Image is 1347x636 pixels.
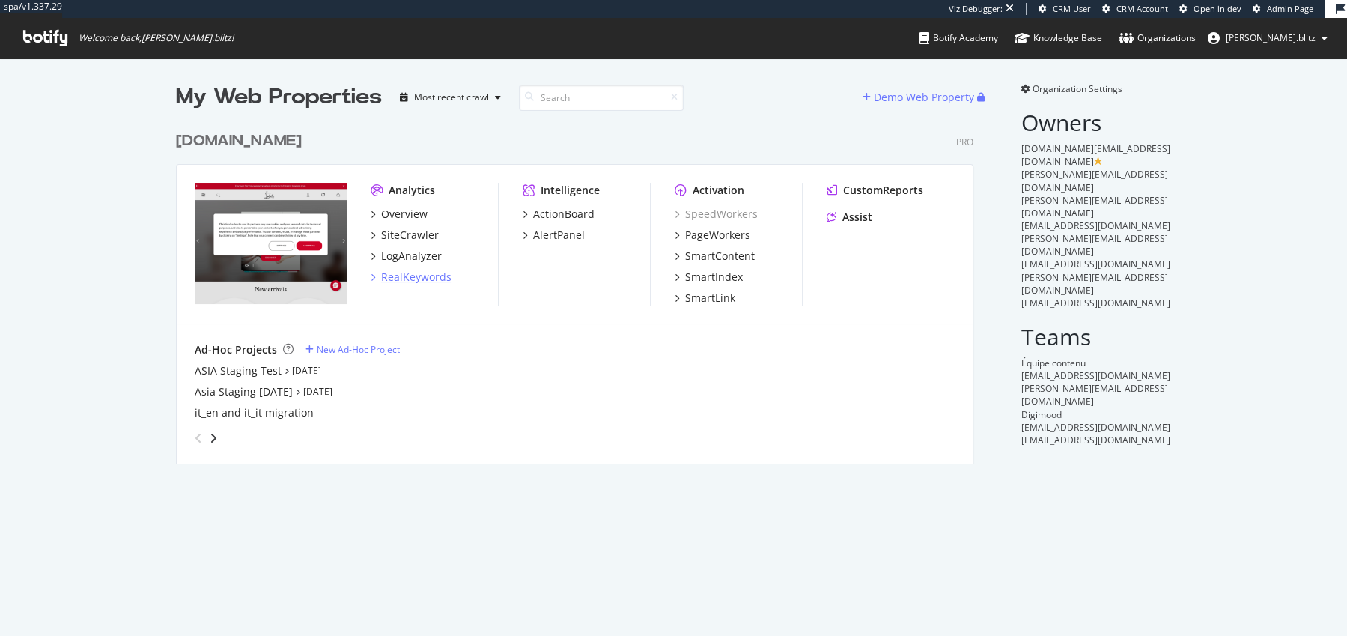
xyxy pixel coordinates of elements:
div: My Web Properties [176,82,382,112]
span: [EMAIL_ADDRESS][DOMAIN_NAME] [1021,434,1170,446]
div: SmartIndex [685,270,743,285]
span: [DOMAIN_NAME][EMAIL_ADDRESS][DOMAIN_NAME] [1021,142,1170,168]
div: SiteCrawler [381,228,439,243]
div: LogAnalyzer [381,249,442,264]
a: Admin Page [1253,3,1313,15]
a: Open in dev [1179,3,1241,15]
div: Équipe contenu [1021,357,1172,369]
a: New Ad-Hoc Project [305,343,400,356]
a: SmartIndex [675,270,743,285]
a: AlertPanel [523,228,585,243]
h2: Owners [1021,110,1172,135]
a: SiteCrawler [371,228,439,243]
div: SmartLink [685,291,735,306]
div: AlertPanel [533,228,585,243]
a: CustomReports [827,183,923,198]
span: [EMAIL_ADDRESS][DOMAIN_NAME] [1021,219,1170,232]
a: Demo Web Property [863,91,977,103]
div: Assist [842,210,872,225]
div: Digimood [1021,408,1172,421]
a: Botify Academy [919,18,998,58]
a: LogAnalyzer [371,249,442,264]
a: ActionBoard [523,207,595,222]
a: Assist [827,210,872,225]
span: [PERSON_NAME][EMAIL_ADDRESS][DOMAIN_NAME] [1021,382,1168,408]
a: RealKeywords [371,270,451,285]
span: [PERSON_NAME][EMAIL_ADDRESS][DOMAIN_NAME] [1021,232,1168,258]
div: grid [176,112,985,464]
span: [EMAIL_ADDRESS][DOMAIN_NAME] [1021,297,1170,309]
div: Viz Debugger: [949,3,1003,15]
h2: Teams [1021,324,1172,349]
a: it_en and it_it migration [195,405,314,420]
a: [DATE] [303,385,332,398]
span: Open in dev [1194,3,1241,14]
a: Overview [371,207,428,222]
span: Organization Settings [1033,82,1122,95]
a: CRM Account [1102,3,1168,15]
span: CRM Account [1116,3,1168,14]
div: angle-left [189,426,208,450]
div: Botify Academy [919,31,998,46]
span: Admin Page [1267,3,1313,14]
div: Analytics [389,183,435,198]
input: Search [519,85,684,111]
div: RealKeywords [381,270,451,285]
a: SmartContent [675,249,755,264]
a: SpeedWorkers [675,207,758,222]
div: Pro [956,136,973,148]
img: www.christianlouboutin.com [195,183,347,304]
div: PageWorkers [685,228,750,243]
a: [DOMAIN_NAME] [176,130,308,152]
a: ASIA Staging Test [195,363,282,378]
a: PageWorkers [675,228,750,243]
a: Organizations [1119,18,1196,58]
div: Ad-Hoc Projects [195,342,277,357]
div: Intelligence [541,183,600,198]
a: Knowledge Base [1015,18,1102,58]
div: Organizations [1119,31,1196,46]
a: CRM User [1039,3,1091,15]
span: CRM User [1053,3,1091,14]
div: Most recent crawl [414,93,489,102]
div: New Ad-Hoc Project [317,343,400,356]
a: SmartLink [675,291,735,306]
div: Demo Web Property [874,90,974,105]
span: [EMAIL_ADDRESS][DOMAIN_NAME] [1021,421,1170,434]
a: Asia Staging [DATE] [195,384,293,399]
div: [DOMAIN_NAME] [176,130,302,152]
button: [PERSON_NAME].blitz [1196,26,1340,50]
span: alexandre.blitz [1226,31,1316,44]
button: Demo Web Property [863,85,977,109]
div: Activation [693,183,744,198]
div: SmartContent [685,249,755,264]
div: ActionBoard [533,207,595,222]
button: Most recent crawl [394,85,507,109]
span: [EMAIL_ADDRESS][DOMAIN_NAME] [1021,369,1170,382]
a: [DATE] [292,364,321,377]
span: [EMAIL_ADDRESS][DOMAIN_NAME] [1021,258,1170,270]
div: Overview [381,207,428,222]
div: CustomReports [843,183,923,198]
div: angle-right [208,431,219,446]
span: [PERSON_NAME][EMAIL_ADDRESS][DOMAIN_NAME] [1021,168,1168,193]
div: Knowledge Base [1015,31,1102,46]
span: [PERSON_NAME][EMAIL_ADDRESS][DOMAIN_NAME] [1021,271,1168,297]
span: [PERSON_NAME][EMAIL_ADDRESS][DOMAIN_NAME] [1021,194,1168,219]
span: Welcome back, [PERSON_NAME].blitz ! [79,32,234,44]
